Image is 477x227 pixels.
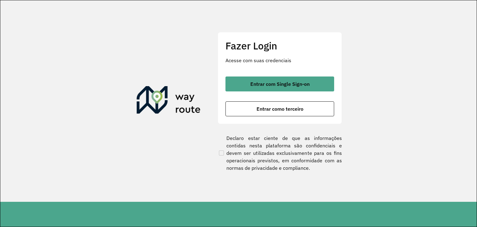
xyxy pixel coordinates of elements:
p: Acesse com suas credenciais [225,57,334,64]
button: button [225,101,334,116]
h2: Fazer Login [225,40,334,52]
span: Entrar como terceiro [257,106,303,111]
button: button [225,76,334,91]
span: Entrar com Single Sign-on [250,81,310,86]
img: Roteirizador AmbevTech [137,86,201,116]
label: Declaro estar ciente de que as informações contidas nesta plataforma são confidenciais e devem se... [218,134,342,172]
